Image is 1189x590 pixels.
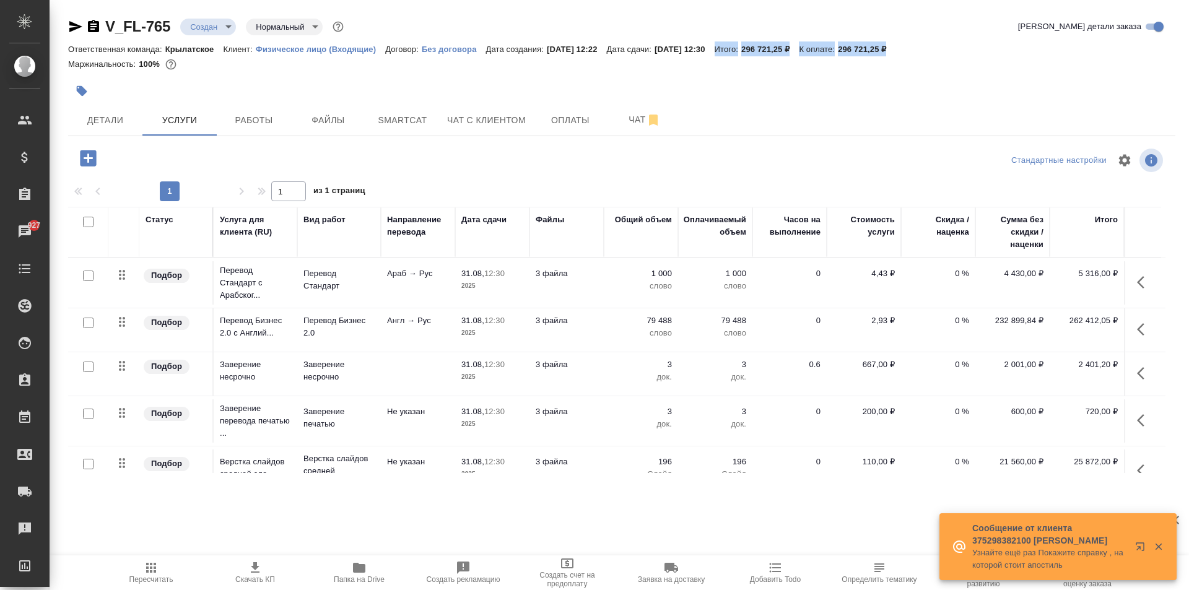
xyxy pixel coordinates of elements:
p: док. [684,418,746,430]
p: 2025 [461,418,523,430]
p: 3 файла [536,267,598,280]
div: Статус [146,214,173,226]
p: слово [610,327,672,339]
span: Чат с клиентом [447,113,526,128]
p: 3 файла [536,406,598,418]
a: Физическое лицо (Входящие) [256,43,386,54]
p: 31.08, [461,316,484,325]
p: Не указан [387,456,449,468]
p: Подбор [151,269,182,282]
p: Подбор [151,407,182,420]
p: Договор: [385,45,422,54]
p: док. [610,418,672,430]
p: 196 [684,456,746,468]
p: Перевод Бизнес 2.0 с Англий... [220,315,291,339]
p: Слайд [684,468,746,480]
td: 0 [752,261,827,305]
p: Араб → Рус [387,267,449,280]
p: 0 % [907,267,969,280]
div: Оплачиваемый объем [684,214,746,238]
button: Скопировать ссылку [86,19,101,34]
p: Перевод Стандарт с Арабског... [220,264,291,302]
div: Направление перевода [387,214,449,238]
button: Создан [186,22,221,32]
p: 31.08, [461,269,484,278]
span: Услуги [150,113,209,128]
div: Дата сдачи [461,214,507,226]
span: Детали [76,113,135,128]
div: Вид работ [303,214,346,226]
p: 100% [139,59,163,69]
td: 0 [752,308,827,352]
p: Верстка слайдов средней сло... [220,456,291,480]
p: 0 % [907,358,969,371]
p: 3 файла [536,358,598,371]
p: слово [684,327,746,339]
button: Показать кнопки [1130,406,1159,435]
div: Часов на выполнение [759,214,821,238]
p: 1 000 [610,267,672,280]
p: 232 899,84 ₽ [982,315,1043,327]
p: 79 488 [684,315,746,327]
p: 200,00 ₽ [833,406,895,418]
p: 2025 [461,371,523,383]
p: Англ → Рус [387,315,449,327]
a: Без договора [422,43,486,54]
p: 0 % [907,406,969,418]
p: 3 файла [536,315,598,327]
p: Подбор [151,316,182,329]
button: Закрыть [1146,541,1171,552]
p: 262 412,05 ₽ [1056,315,1118,327]
p: 12:30 [484,360,505,369]
div: Итого [1095,214,1118,226]
p: Заверение несрочно [303,358,375,383]
p: Заверение печатью [303,406,375,430]
button: Открыть в новой вкладке [1128,534,1157,564]
p: Крылатское [165,45,224,54]
p: 5 316,00 ₽ [1056,267,1118,280]
p: 2 001,00 ₽ [982,358,1043,371]
p: Подбор [151,458,182,470]
p: 196 [610,456,672,468]
div: Создан [180,19,236,35]
a: 927 [3,216,46,247]
div: Стоимость услуги [833,214,895,238]
p: Не указан [387,406,449,418]
div: Создан [246,19,323,35]
div: Услуга для клиента (RU) [220,214,291,238]
p: 720,00 ₽ [1056,406,1118,418]
span: Smartcat [373,113,432,128]
p: Клиент: [223,45,255,54]
p: 3 [684,358,746,371]
p: 0 % [907,456,969,468]
span: [PERSON_NAME] детали заказа [1018,20,1141,33]
p: слово [610,280,672,292]
p: 31.08, [461,457,484,466]
button: Показать кнопки [1130,267,1159,297]
div: Скидка / наценка [907,214,969,238]
span: Настроить таблицу [1110,145,1139,175]
td: 0 [752,449,827,493]
p: 3 [684,406,746,418]
button: Добавить услугу [71,145,105,171]
p: слово [684,280,746,292]
td: 0.6 [752,352,827,396]
p: Дата создания: [486,45,547,54]
p: 3 [610,406,672,418]
div: Сумма без скидки / наценки [982,214,1043,251]
button: Показать кнопки [1130,456,1159,485]
p: 25 872,00 ₽ [1056,456,1118,468]
p: 110,00 ₽ [833,456,895,468]
span: Чат [615,112,674,128]
p: Заверение перевода печатью ... [220,402,291,440]
p: 2025 [461,468,523,480]
p: док. [610,371,672,383]
p: 4 430,00 ₽ [982,267,1043,280]
p: Маржинальность: [68,59,139,69]
div: Файлы [536,214,564,226]
p: 667,00 ₽ [833,358,895,371]
p: 296 721,25 ₽ [741,45,799,54]
p: 3 файла [536,456,598,468]
p: 12:30 [484,316,505,325]
button: Доп статусы указывают на важность/срочность заказа [330,19,346,35]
